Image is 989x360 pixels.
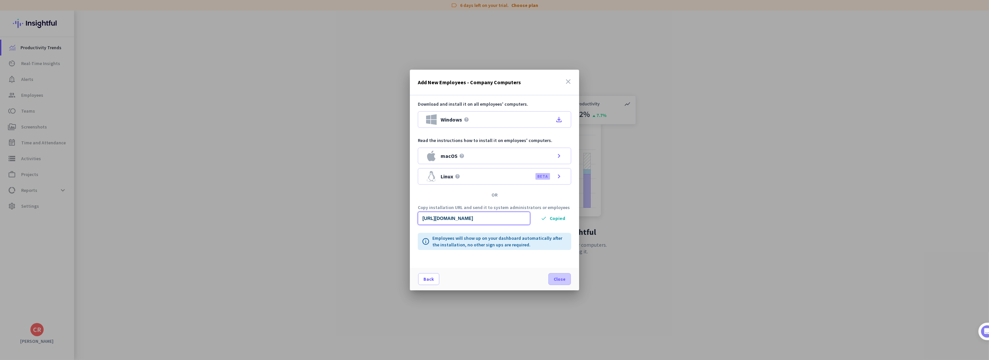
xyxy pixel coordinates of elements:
[459,153,464,159] i: help
[418,205,571,210] p: Copy installation URL and send it to system administrators or employees
[537,174,548,179] label: BETA
[555,116,563,124] i: file_download
[426,171,437,182] img: Linux
[418,101,571,107] p: Download and install it on all employees' computers.
[423,276,434,282] span: Back
[426,151,437,161] img: macOS
[441,174,453,179] span: Linux
[426,114,437,125] img: Windows
[410,193,579,197] div: OR
[555,152,563,160] i: chevron_right
[564,78,572,86] i: close
[464,117,469,122] i: help
[548,273,571,285] button: Close
[422,237,430,245] i: info
[432,235,567,248] p: Employees will show up on your dashboard automatically after the installation, no other sign ups ...
[554,276,566,282] span: Close
[418,80,521,85] h3: Add New Employees - Company Computers
[550,215,565,221] span: Copied
[441,117,462,122] span: Windows
[555,172,563,180] i: chevron_right
[418,212,530,225] input: Public download URL
[441,153,457,159] span: macOS
[455,174,460,179] i: help
[418,137,571,144] p: Read the instructions how to install it on employees' computers.
[541,215,547,221] i: done
[418,273,439,285] button: Back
